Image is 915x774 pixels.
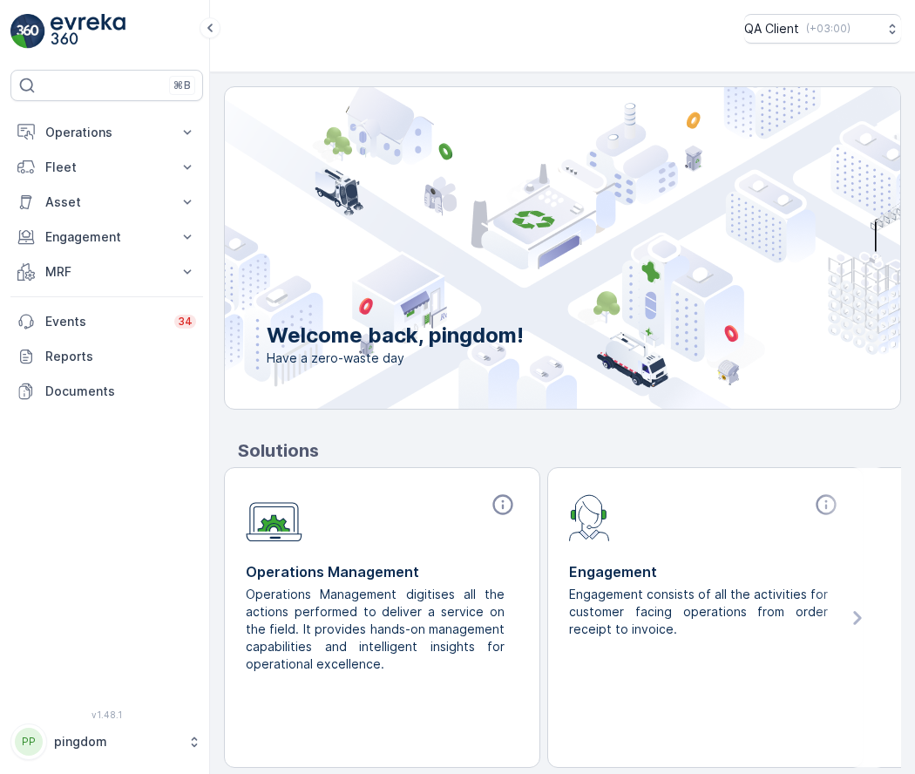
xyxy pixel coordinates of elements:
[45,263,168,281] p: MRF
[569,586,828,638] p: Engagement consists of all the activities for customer facing operations from order receipt to in...
[569,561,842,582] p: Engagement
[45,228,168,246] p: Engagement
[10,723,203,760] button: PPpingdom
[45,383,196,400] p: Documents
[45,348,196,365] p: Reports
[238,438,901,464] p: Solutions
[246,561,518,582] p: Operations Management
[10,115,203,150] button: Operations
[10,220,203,255] button: Engagement
[146,87,900,409] img: city illustration
[10,339,203,374] a: Reports
[54,733,179,750] p: pingdom
[10,709,203,720] span: v 1.48.1
[15,728,43,756] div: PP
[10,150,203,185] button: Fleet
[267,322,524,350] p: Welcome back, pingdom!
[246,492,302,542] img: module-icon
[267,350,524,367] span: Have a zero-waste day
[10,185,203,220] button: Asset
[45,124,168,141] p: Operations
[51,14,125,49] img: logo_light-DOdMpM7g.png
[246,586,505,673] p: Operations Management digitises all the actions performed to deliver a service on the field. It p...
[178,315,193,329] p: 34
[173,78,191,92] p: ⌘B
[569,492,610,541] img: module-icon
[45,313,164,330] p: Events
[10,304,203,339] a: Events34
[744,20,799,37] p: QA Client
[45,193,168,211] p: Asset
[10,374,203,409] a: Documents
[10,14,45,49] img: logo
[806,22,851,36] p: ( +03:00 )
[10,255,203,289] button: MRF
[744,14,901,44] button: QA Client(+03:00)
[45,159,168,176] p: Fleet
